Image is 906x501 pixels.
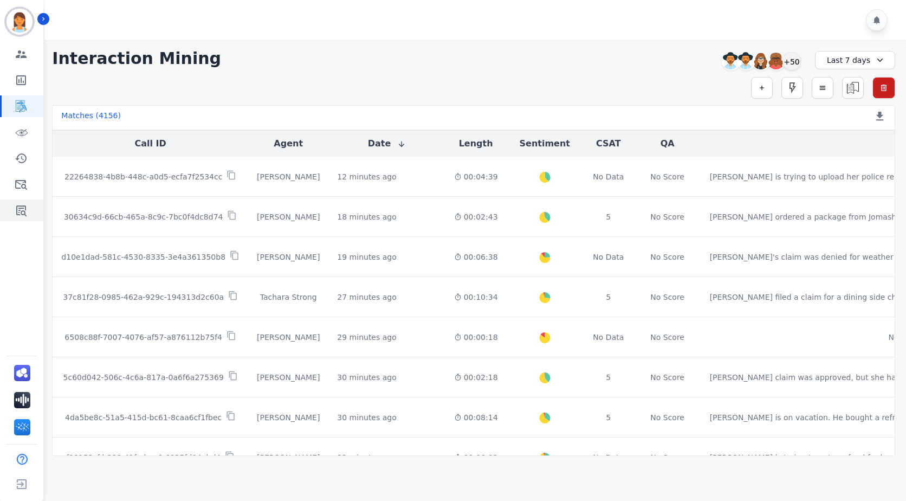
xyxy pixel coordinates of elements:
div: 00:10:34 [454,292,498,303]
div: No Score [650,171,684,182]
div: 00:02:43 [454,211,498,222]
img: Bordered avatar [7,9,33,35]
div: 00:08:14 [454,412,498,423]
div: 00:06:02 [454,452,498,463]
p: 22264838-4b8b-448c-a0d5-ecfa7f2534cc [64,171,222,182]
div: No Data [592,252,625,262]
div: 30 minutes ago [337,412,396,423]
div: +50 [782,52,801,70]
div: Last 7 days [815,51,895,69]
div: 00:06:38 [454,252,498,262]
div: Matches ( 4156 ) [61,110,121,125]
div: 5 [592,211,625,222]
div: 27 minutes ago [337,292,396,303]
p: 37c81f28-0985-462a-929c-194313d2c60a [63,292,224,303]
div: 12 minutes ago [337,171,396,182]
button: Date [368,137,406,150]
div: 5 [592,372,625,383]
button: QA [661,137,675,150]
div: No Score [650,252,684,262]
div: No Score [650,292,684,303]
div: [PERSON_NAME] [257,332,320,343]
div: 5 [592,292,625,303]
div: 00:04:39 [454,171,498,182]
div: [PERSON_NAME] [257,412,320,423]
div: [PERSON_NAME] [257,372,320,383]
p: 30634c9d-66cb-465a-8c9c-7bc0f4dc8d74 [64,211,223,222]
div: [PERSON_NAME] [257,171,320,182]
div: [PERSON_NAME] [257,252,320,262]
p: 5c60d042-506c-4c6a-817a-0a6f6a275369 [63,372,224,383]
button: Length [459,137,493,150]
div: 19 minutes ago [337,252,396,262]
div: 30 minutes ago [337,372,396,383]
div: [PERSON_NAME] [257,211,320,222]
div: 00:00:18 [454,332,498,343]
div: Tachara Strong [257,292,320,303]
div: 5 [592,412,625,423]
div: No Score [650,452,684,463]
div: No Data [592,332,625,343]
div: No Score [650,211,684,222]
div: [PERSON_NAME] [257,452,320,463]
div: No Score [650,332,684,343]
p: 4da5be8c-51a5-415d-bc61-8caa6cf1fbec [65,412,222,423]
div: No Score [650,372,684,383]
div: No Score [650,412,684,423]
p: f98153cf-b388-41fe-bec6-6025fd04abd4 [66,452,221,463]
div: 00:02:18 [454,372,498,383]
p: d10e1dad-581c-4530-8335-3e4a361350b8 [61,252,225,262]
p: 6508c88f-7007-4076-af57-a876112b75f4 [64,332,222,343]
div: No Data [592,171,625,182]
h1: Interaction Mining [52,49,221,68]
button: Sentiment [520,137,570,150]
div: 32 minutes ago [337,452,396,463]
div: 29 minutes ago [337,332,396,343]
div: No Data [592,452,625,463]
div: 18 minutes ago [337,211,396,222]
button: Call ID [135,137,166,150]
button: Agent [274,137,303,150]
button: CSAT [596,137,621,150]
